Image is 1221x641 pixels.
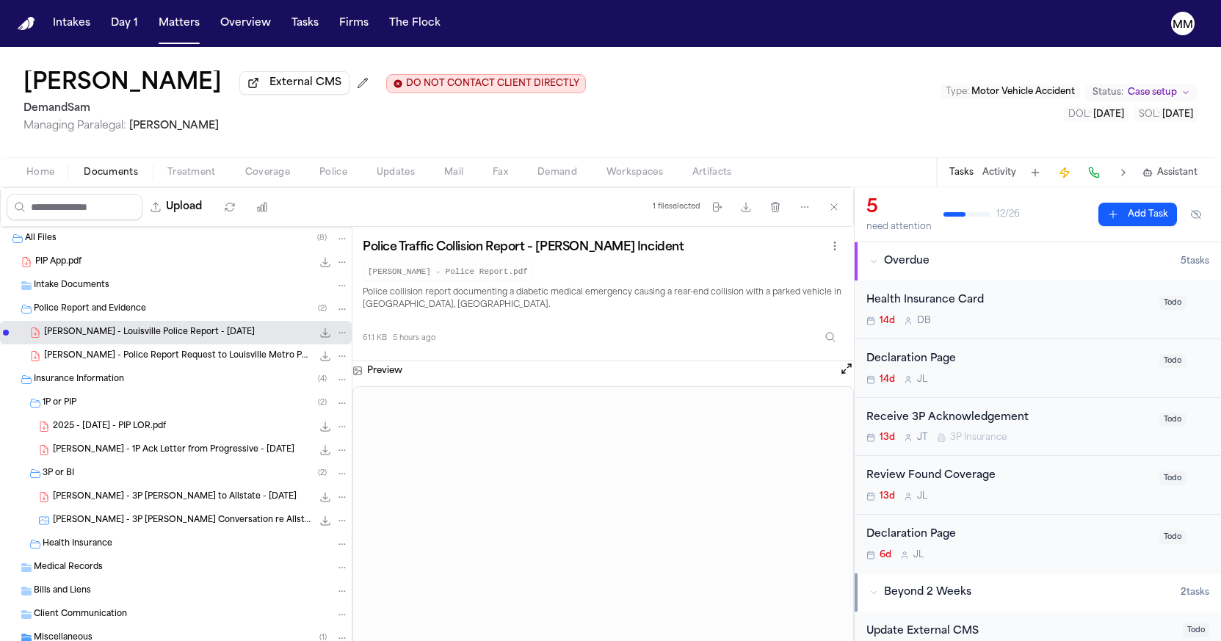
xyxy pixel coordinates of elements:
[917,374,927,385] span: J L
[214,10,277,37] button: Overview
[363,286,844,313] p: Police collision report documenting a diabetic medical emergency causing a rear-end collision wit...
[917,490,927,502] span: J L
[880,549,891,561] span: 6d
[1173,20,1193,30] text: MM
[18,17,35,31] img: Finch Logo
[318,375,327,383] span: ( 4 )
[971,87,1075,96] span: Motor Vehicle Accident
[318,443,333,457] button: Download R. Mears - 1P Ack Letter from Progressive - 10.7.25
[318,490,333,504] button: Download R. Mears - 3P LOR to Allstate - 10.2.25
[946,87,969,96] span: Type :
[1064,107,1128,122] button: Edit DOL: 2025-09-26
[393,333,435,344] span: 5 hours ago
[941,84,1079,99] button: Edit Type: Motor Vehicle Accident
[855,456,1221,515] div: Open task: Review Found Coverage
[1159,471,1186,485] span: Todo
[1162,110,1193,119] span: [DATE]
[880,374,895,385] span: 14d
[855,515,1221,573] div: Open task: Declaration Page
[23,100,586,117] h2: DemandSam
[363,264,533,280] code: [PERSON_NAME] - Police Report.pdf
[319,167,347,178] span: Police
[1139,110,1160,119] span: SOL :
[53,491,297,504] span: [PERSON_NAME] - 3P [PERSON_NAME] to Allstate - [DATE]
[855,398,1221,457] div: Open task: Receive 3P Acknowledgement
[913,549,924,561] span: J L
[839,361,854,380] button: Open preview
[84,167,138,178] span: Documents
[855,242,1221,280] button: Overdue5tasks
[855,280,1221,339] div: Open task: Health Insurance Card
[1183,203,1209,226] button: Hide completed tasks (⌘⇧H)
[884,585,971,600] span: Beyond 2 Weeks
[949,167,974,178] button: Tasks
[880,432,895,443] span: 13d
[996,209,1020,220] span: 12 / 26
[129,120,219,131] span: [PERSON_NAME]
[1157,167,1198,178] span: Assistant
[1159,354,1186,368] span: Todo
[866,292,1151,309] div: Health Insurance Card
[866,623,1174,640] div: Update External CMS
[286,10,325,37] a: Tasks
[34,303,146,316] span: Police Report and Evidence
[884,254,930,269] span: Overdue
[23,70,222,97] h1: [PERSON_NAME]
[606,167,663,178] span: Workspaces
[950,432,1007,443] span: 3P Insurance
[269,76,341,90] span: External CMS
[47,10,96,37] button: Intakes
[34,374,124,386] span: Insurance Information
[367,365,402,377] h3: Preview
[7,194,142,220] input: Search files
[153,10,206,37] button: Matters
[493,167,508,178] span: Fax
[1098,203,1177,226] button: Add Task
[34,609,127,621] span: Client Communication
[318,399,327,407] span: ( 2 )
[692,167,732,178] span: Artifacts
[1159,296,1186,310] span: Todo
[1084,162,1104,183] button: Make a Call
[34,585,91,598] span: Bills and Liens
[866,196,932,220] div: 5
[363,240,684,255] h3: Police Traffic Collision Report – [PERSON_NAME] Incident
[1068,110,1091,119] span: DOL :
[817,324,844,350] button: Inspect
[839,361,854,376] button: Open preview
[917,315,931,327] span: D B
[982,167,1016,178] button: Activity
[317,234,327,242] span: ( 8 )
[866,410,1151,427] div: Receive 3P Acknowledgement
[245,167,290,178] span: Coverage
[43,397,76,410] span: 1P or PIP
[855,339,1221,398] div: Open task: Declaration Page
[1093,110,1124,119] span: [DATE]
[1159,530,1186,544] span: Todo
[1025,162,1046,183] button: Add Task
[318,255,333,269] button: Download PIP App.pdf
[444,167,463,178] span: Mail
[1085,84,1198,101] button: Change status from Case setup
[167,167,216,178] span: Treatment
[318,513,333,528] button: Download R. Mears - 3P Slack Conversation re Allstate Claim - 968386581 - 2024
[866,351,1151,368] div: Declaration Page
[18,17,35,31] a: Home
[537,167,577,178] span: Demand
[880,490,895,502] span: 13d
[318,305,327,313] span: ( 2 )
[105,10,144,37] button: Day 1
[318,419,333,434] button: Download 2025 - 10.01.2025 - PIP LOR.pdf
[917,432,928,443] span: J T
[43,468,74,480] span: 3P or BI
[25,233,57,245] span: All Files
[34,280,109,292] span: Intake Documents
[34,562,103,574] span: Medical Records
[406,78,579,90] span: DO NOT CONTACT CLIENT DIRECTLY
[142,194,211,220] button: Upload
[880,315,895,327] span: 14d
